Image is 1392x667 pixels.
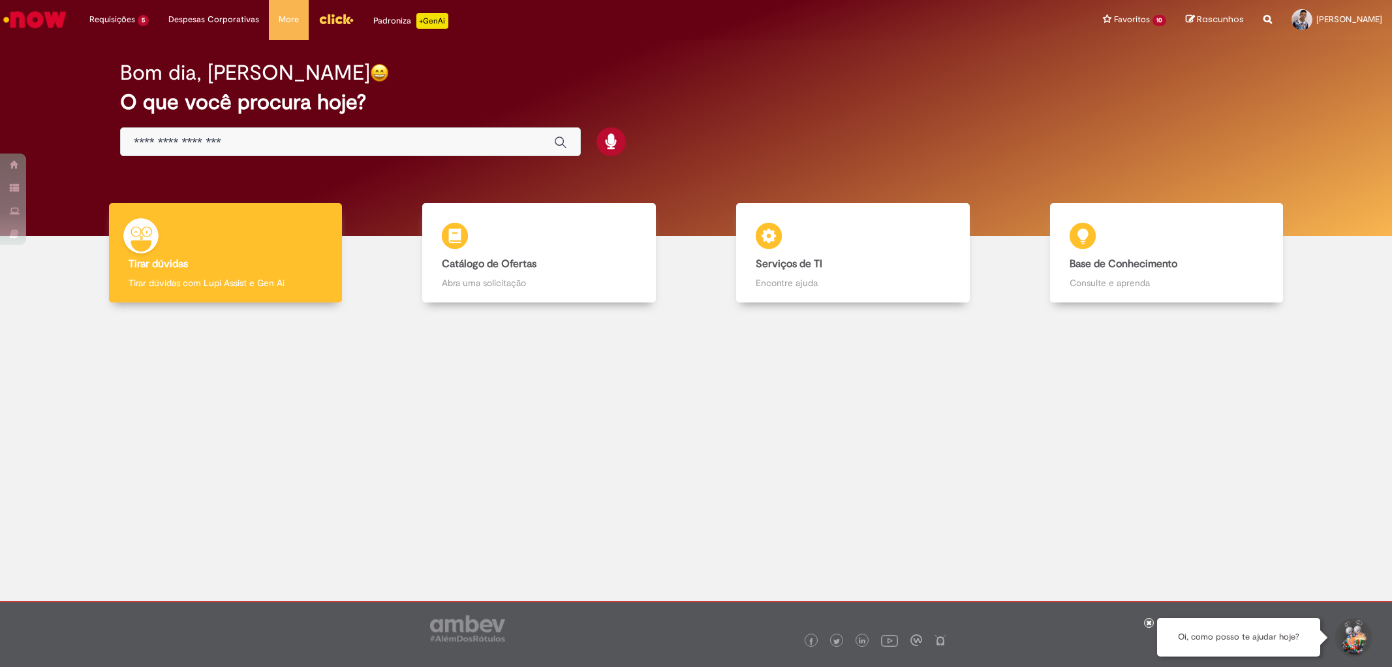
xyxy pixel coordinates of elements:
a: Serviços de TI Encontre ajuda [696,203,1010,303]
span: Despesas Corporativas [168,13,259,26]
button: Iniciar Conversa de Suporte [1333,618,1372,657]
span: [PERSON_NAME] [1316,14,1382,25]
img: ServiceNow [1,7,69,33]
span: 10 [1152,15,1166,26]
p: Consulte e aprenda [1070,276,1263,289]
span: Rascunhos [1197,13,1244,25]
b: Serviços de TI [756,257,822,270]
b: Base de Conhecimento [1070,257,1177,270]
img: happy-face.png [370,63,389,82]
img: logo_footer_workplace.png [910,634,922,646]
b: Tirar dúvidas [129,257,188,270]
img: logo_footer_facebook.png [808,638,814,645]
img: click_logo_yellow_360x200.png [318,9,354,29]
a: Rascunhos [1186,14,1244,26]
span: Requisições [89,13,135,26]
span: More [279,13,299,26]
span: 5 [138,15,149,26]
a: Base de Conhecimento Consulte e aprenda [1010,203,1323,303]
h2: Bom dia, [PERSON_NAME] [120,61,370,84]
b: Catálogo de Ofertas [442,257,536,270]
img: logo_footer_youtube.png [881,632,898,649]
img: logo_footer_naosei.png [935,634,946,646]
p: Abra uma solicitação [442,276,636,289]
img: logo_footer_linkedin.png [859,638,865,645]
span: Favoritos [1114,13,1150,26]
img: logo_footer_ambev_rotulo_gray.png [430,615,505,642]
a: Catálogo de Ofertas Abra uma solicitação [382,203,696,303]
img: logo_footer_twitter.png [833,638,840,645]
p: Tirar dúvidas com Lupi Assist e Gen Ai [129,276,322,289]
p: Encontre ajuda [756,276,950,289]
div: Oi, como posso te ajudar hoje? [1157,618,1320,657]
p: +GenAi [416,13,448,29]
div: Padroniza [373,13,448,29]
a: Tirar dúvidas Tirar dúvidas com Lupi Assist e Gen Ai [69,203,382,303]
h2: O que você procura hoje? [120,91,1271,114]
